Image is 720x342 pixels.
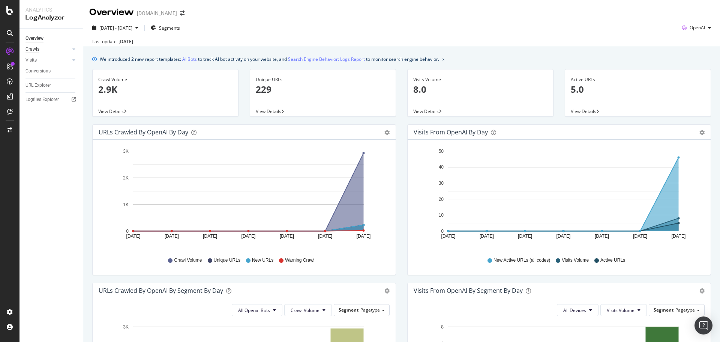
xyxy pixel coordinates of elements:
span: View Details [256,108,281,115]
text: [DATE] [318,234,332,239]
span: Visits Volume [562,257,589,264]
text: [DATE] [556,234,571,239]
div: gear [699,130,705,135]
span: Pagetype [360,307,380,313]
button: Crawl Volume [284,304,332,316]
div: Crawl Volume [98,76,232,83]
span: Unique URLs [214,257,240,264]
div: Crawls [25,45,39,53]
text: [DATE] [518,234,532,239]
span: New URLs [252,257,273,264]
div: URLs Crawled by OpenAI by day [99,128,188,136]
div: gear [384,130,390,135]
text: 40 [439,165,444,170]
span: View Details [571,108,596,115]
button: All Openai Bots [232,304,282,316]
span: New Active URLs (all codes) [493,257,550,264]
div: [DATE] [118,38,133,45]
div: URLs Crawled by OpenAI By Segment By Day [99,287,223,294]
text: 0 [441,229,444,234]
p: 5.0 [571,83,705,96]
button: OpenAI [679,22,714,34]
text: [DATE] [480,234,494,239]
text: [DATE] [441,234,456,239]
div: LogAnalyzer [25,14,77,22]
text: 50 [439,149,444,154]
text: 3K [123,149,129,154]
div: Open Intercom Messenger [694,316,712,334]
text: [DATE] [165,234,179,239]
span: All Openai Bots [238,307,270,313]
a: Visits [25,56,70,64]
text: [DATE] [126,234,141,239]
p: 8.0 [413,83,547,96]
button: [DATE] - [DATE] [89,22,141,34]
div: Analytics [25,6,77,14]
a: Overview [25,35,78,42]
div: Logfiles Explorer [25,96,59,104]
a: AI Bots [182,55,197,63]
text: [DATE] [357,234,371,239]
span: All Devices [563,307,586,313]
a: URL Explorer [25,81,78,89]
a: Conversions [25,67,78,75]
span: OpenAI [690,24,705,31]
text: [DATE] [280,234,294,239]
div: Visits from OpenAI by day [414,128,488,136]
span: Pagetype [675,307,695,313]
button: close banner [440,54,446,65]
div: URL Explorer [25,81,51,89]
span: [DATE] - [DATE] [99,25,132,31]
span: Segment [339,307,358,313]
a: Logfiles Explorer [25,96,78,104]
div: Overview [25,35,43,42]
span: Segments [159,25,180,31]
div: Overview [89,6,134,19]
span: Warning Crawl [285,257,314,264]
span: View Details [98,108,124,115]
div: Last update [92,38,133,45]
button: Segments [148,22,183,34]
div: Conversions [25,67,51,75]
div: Unique URLs [256,76,390,83]
div: info banner [92,55,711,63]
text: 0 [126,229,129,234]
div: Visits from OpenAI By Segment By Day [414,287,523,294]
div: gear [699,288,705,294]
svg: A chart. [414,146,702,250]
text: [DATE] [241,234,256,239]
a: Search Engine Behavior: Logs Report [288,55,365,63]
div: We introduced 2 new report templates: to track AI bot activity on your website, and to monitor se... [100,55,439,63]
button: All Devices [557,304,598,316]
text: 8 [441,324,444,330]
text: 20 [439,197,444,202]
text: [DATE] [672,234,686,239]
span: Crawl Volume [291,307,319,313]
div: gear [384,288,390,294]
text: 10 [439,212,444,218]
a: Crawls [25,45,70,53]
text: 3K [123,324,129,330]
text: [DATE] [595,234,609,239]
div: Visits [25,56,37,64]
text: 2K [123,175,129,181]
p: 2.9K [98,83,232,96]
div: Active URLs [571,76,705,83]
span: Crawl Volume [174,257,202,264]
p: 229 [256,83,390,96]
div: Visits Volume [413,76,547,83]
text: 30 [439,181,444,186]
span: Visits Volume [607,307,634,313]
span: Segment [654,307,673,313]
span: Active URLs [600,257,625,264]
text: [DATE] [203,234,217,239]
text: [DATE] [633,234,647,239]
span: View Details [413,108,439,115]
button: Visits Volume [600,304,647,316]
div: [DOMAIN_NAME] [137,9,177,17]
div: arrow-right-arrow-left [180,11,184,16]
text: 1K [123,202,129,207]
svg: A chart. [99,146,387,250]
